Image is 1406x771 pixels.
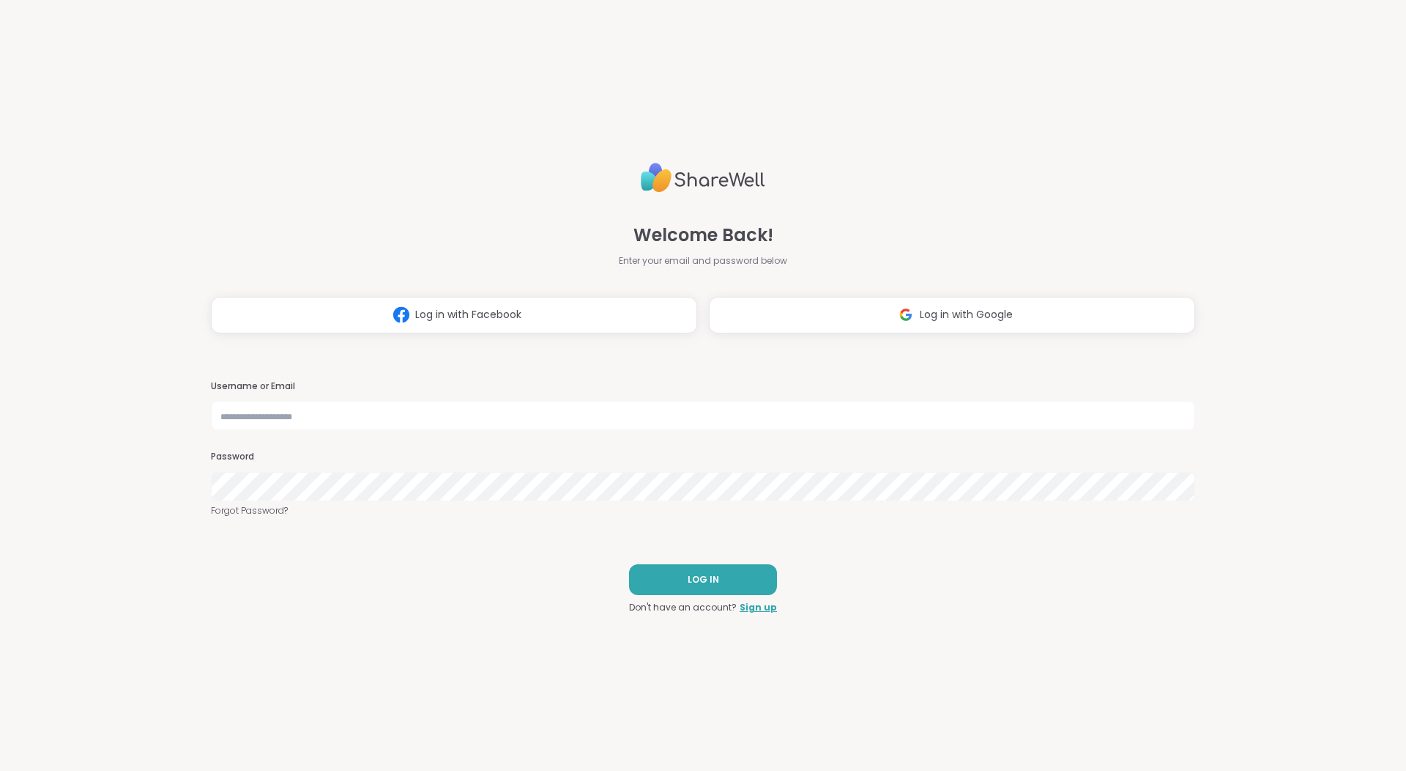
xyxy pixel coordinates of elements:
[387,301,415,328] img: ShareWell Logomark
[211,504,1195,517] a: Forgot Password?
[629,564,777,595] button: LOG IN
[892,301,920,328] img: ShareWell Logomark
[211,380,1195,393] h3: Username or Email
[641,157,765,199] img: ShareWell Logo
[920,307,1013,322] span: Log in with Google
[211,451,1195,463] h3: Password
[633,222,773,248] span: Welcome Back!
[709,297,1195,333] button: Log in with Google
[415,307,521,322] span: Log in with Facebook
[211,297,697,333] button: Log in with Facebook
[619,254,787,268] span: Enter your email and password below
[688,573,719,586] span: LOG IN
[740,601,777,614] a: Sign up
[629,601,737,614] span: Don't have an account?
